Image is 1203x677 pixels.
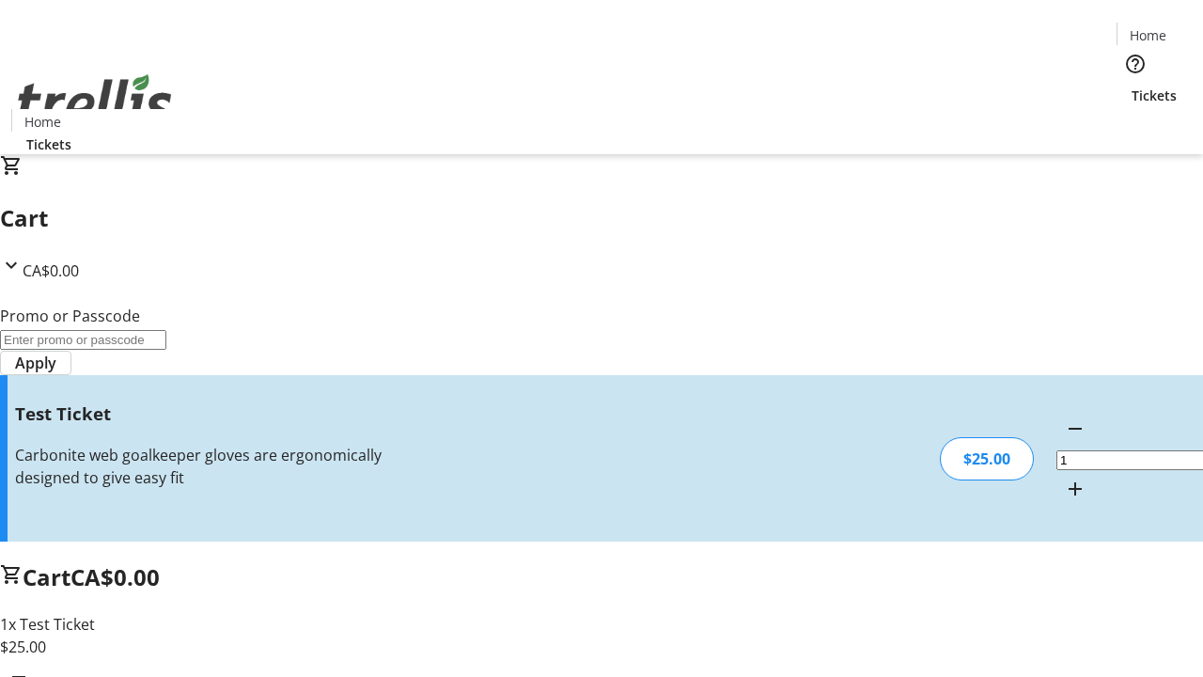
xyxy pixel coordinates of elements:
[1117,105,1154,143] button: Cart
[15,352,56,374] span: Apply
[12,112,72,132] a: Home
[11,134,86,154] a: Tickets
[1130,25,1166,45] span: Home
[940,437,1034,480] div: $25.00
[1132,86,1177,105] span: Tickets
[70,561,160,592] span: CA$0.00
[15,444,426,489] div: Carbonite web goalkeeper gloves are ergonomically designed to give easy fit
[24,112,61,132] span: Home
[15,401,426,427] h3: Test Ticket
[1117,45,1154,83] button: Help
[26,134,71,154] span: Tickets
[1056,470,1094,508] button: Increment by one
[1117,25,1178,45] a: Home
[1117,86,1192,105] a: Tickets
[1056,410,1094,448] button: Decrement by one
[23,260,79,281] span: CA$0.00
[11,54,179,148] img: Orient E2E Organization ypzdLv4NS1's Logo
